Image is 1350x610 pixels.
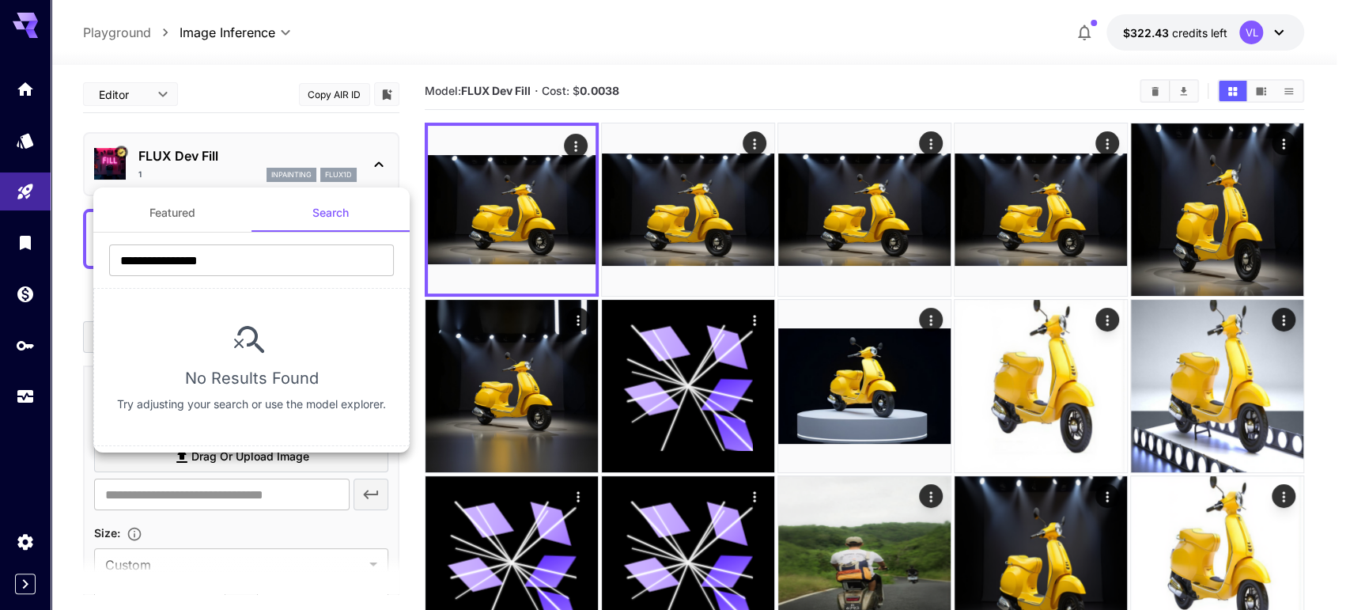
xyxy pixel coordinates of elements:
iframe: Chat Widget [1271,534,1350,610]
p: Try adjusting your search or use the model explorer. [117,396,386,412]
h6: No Results Found [185,366,319,391]
button: Search [251,194,410,232]
button: Featured [93,194,251,232]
